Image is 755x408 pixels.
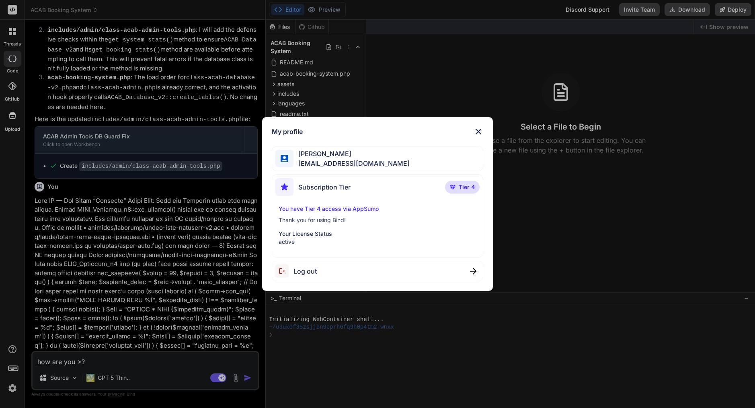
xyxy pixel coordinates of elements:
[293,266,317,276] span: Log out
[298,182,351,192] span: Subscription Tier
[474,127,483,136] img: close
[281,155,288,163] img: profile
[272,127,303,136] h1: My profile
[293,159,410,168] span: [EMAIL_ADDRESS][DOMAIN_NAME]
[279,216,476,224] p: Thank you for using Bind!
[459,183,475,191] span: Tier 4
[279,238,476,246] p: active
[279,230,476,238] p: Your License Status
[470,268,476,274] img: close
[275,178,293,196] img: subscription
[275,264,293,278] img: logout
[293,149,410,159] span: [PERSON_NAME]
[279,205,476,213] p: You have Tier 4 access via AppSumo
[450,185,455,190] img: premium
